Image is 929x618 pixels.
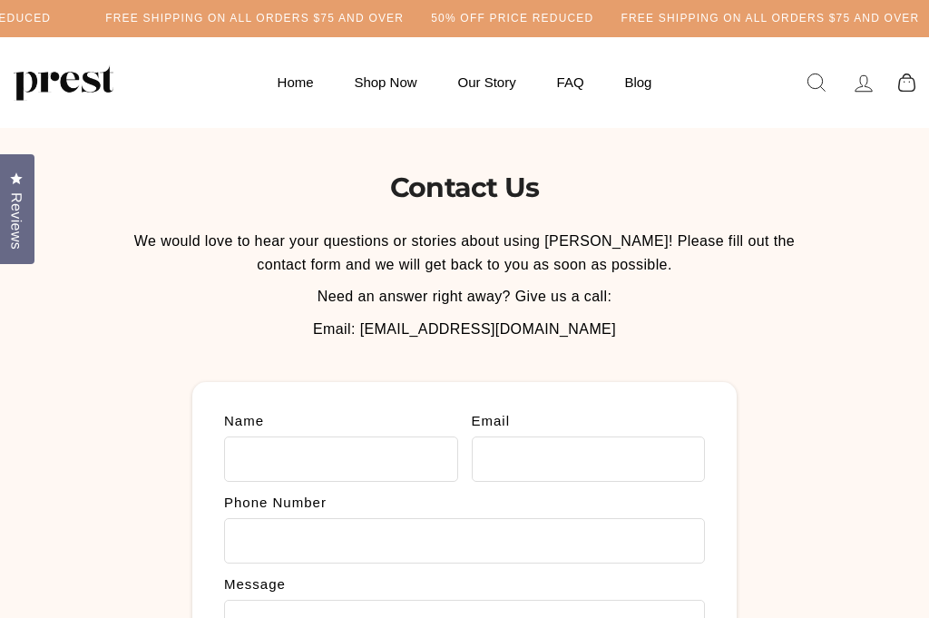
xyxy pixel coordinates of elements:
h2: Contact Us [126,173,803,202]
label: Phone number [224,495,705,509]
span: Need an answer right away? Give us a call: [318,289,612,304]
label: Name [224,414,458,427]
a: Blog [606,64,670,100]
a: Our Story [440,64,534,100]
label: Email [472,414,706,427]
label: Message [224,577,705,591]
span: Reviews [5,192,28,250]
h5: Free Shipping on all orders $75 and over [621,11,919,26]
a: Shop Now [336,64,435,100]
h5: 50% OFF PRICE REDUCED [431,11,593,26]
a: Home [259,64,332,100]
h5: Free Shipping on all orders $75 and over [105,11,404,26]
img: PREST ORGANICS [14,64,113,101]
span: Email: [EMAIL_ADDRESS][DOMAIN_NAME] [313,321,616,337]
span: We would love to hear your questions or stories about using [PERSON_NAME]! Please fill out the co... [134,233,795,272]
ul: Primary [259,64,670,100]
a: FAQ [539,64,602,100]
